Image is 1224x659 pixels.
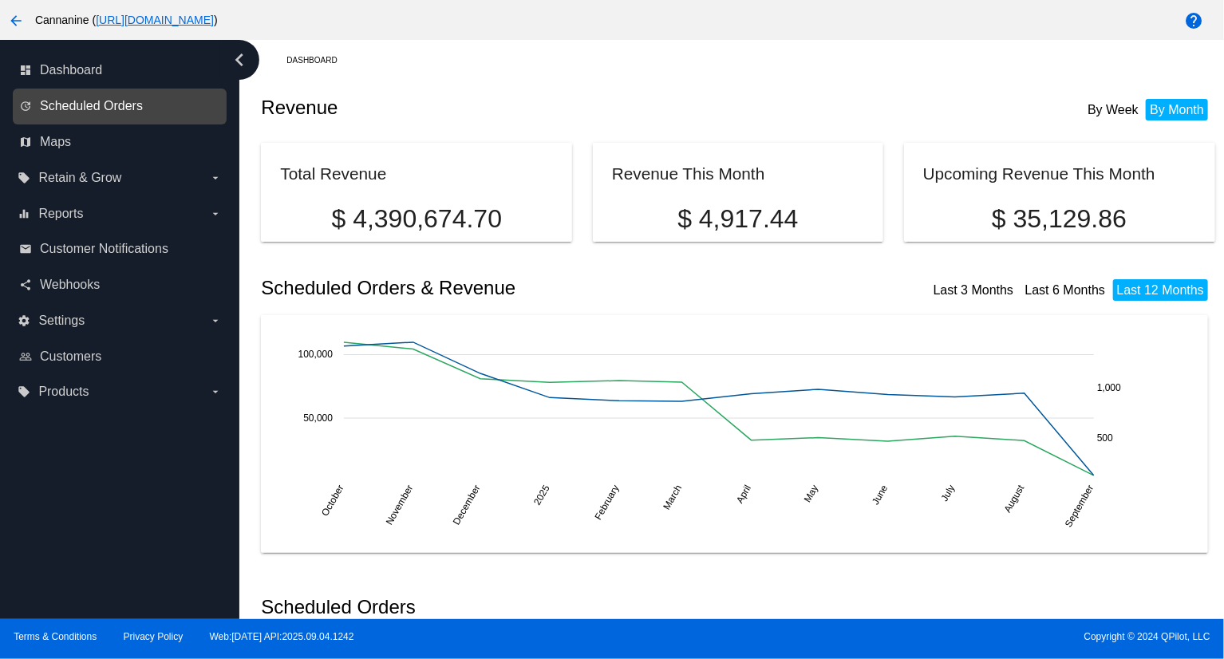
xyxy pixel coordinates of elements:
h2: Scheduled Orders & Revenue [261,277,738,299]
text: May [802,483,820,504]
text: 500 [1097,432,1113,444]
text: September [1064,483,1096,529]
text: 50,000 [304,412,334,424]
h2: Scheduled Orders [261,596,738,618]
h2: Upcoming Revenue This Month [923,164,1155,183]
i: equalizer [18,207,30,220]
text: June [871,483,890,507]
a: Last 12 Months [1117,283,1204,297]
p: $ 35,129.86 [923,204,1196,234]
text: February [593,483,622,522]
li: By Week [1084,99,1143,120]
a: Terms & Conditions [14,631,97,642]
span: Settings [38,314,85,328]
a: Privacy Policy [124,631,184,642]
a: email Customer Notifications [19,236,222,262]
a: Web:[DATE] API:2025.09.04.1242 [210,631,354,642]
span: Products [38,385,89,399]
p: $ 4,917.44 [612,204,864,234]
span: Customer Notifications [40,242,168,256]
h2: Total Revenue [280,164,386,183]
span: Copyright © 2024 QPilot, LLC [626,631,1210,642]
a: update Scheduled Orders [19,93,222,119]
a: map Maps [19,129,222,155]
a: people_outline Customers [19,344,222,369]
a: share Webhooks [19,272,222,298]
p: $ 4,390,674.70 [280,204,553,234]
i: share [19,278,32,291]
a: Dashboard [286,48,351,73]
i: settings [18,314,30,327]
h2: Revenue This Month [612,164,765,183]
span: Dashboard [40,63,102,77]
mat-icon: help [1185,11,1204,30]
a: [URL][DOMAIN_NAME] [96,14,214,26]
span: Cannanine ( ) [35,14,218,26]
li: By Month [1146,99,1208,120]
i: local_offer [18,385,30,398]
i: arrow_drop_down [209,207,222,220]
i: dashboard [19,64,32,77]
i: local_offer [18,172,30,184]
text: 100,000 [298,349,334,360]
i: arrow_drop_down [209,172,222,184]
text: August [1002,483,1027,515]
text: November [384,483,416,527]
text: April [735,483,754,505]
a: Last 3 Months [934,283,1014,297]
text: October [320,483,346,518]
mat-icon: arrow_back [6,11,26,30]
text: July [939,483,957,503]
span: Reports [38,207,83,221]
text: 1,000 [1097,382,1121,393]
text: December [451,483,483,527]
i: map [19,136,32,148]
i: people_outline [19,350,32,363]
span: Webhooks [40,278,100,292]
span: Customers [40,349,101,364]
h2: Revenue [261,97,738,119]
a: dashboard Dashboard [19,57,222,83]
span: Retain & Grow [38,171,121,185]
text: March [661,483,685,511]
a: Last 6 Months [1025,283,1106,297]
i: arrow_drop_down [209,385,222,398]
i: arrow_drop_down [209,314,222,327]
i: update [19,100,32,112]
text: 2025 [532,483,553,507]
i: email [19,243,32,255]
span: Maps [40,135,71,149]
span: Scheduled Orders [40,99,143,113]
i: chevron_left [227,47,252,73]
